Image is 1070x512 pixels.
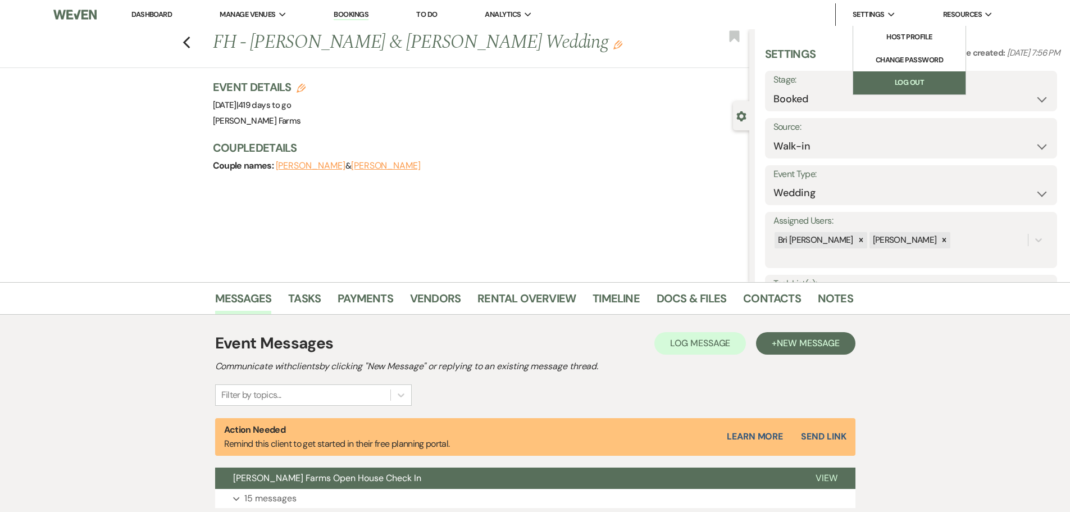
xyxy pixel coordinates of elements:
[869,232,939,248] div: [PERSON_NAME]
[338,289,393,314] a: Payments
[775,232,855,248] div: Bri [PERSON_NAME]
[213,99,292,111] span: [DATE]
[220,9,275,20] span: Manage Venues
[334,10,368,20] a: Bookings
[853,26,966,48] a: Host Profile
[213,79,306,95] h3: Event Details
[853,9,885,20] span: Settings
[213,160,276,171] span: Couple names:
[859,55,960,66] li: Change Password
[613,39,622,49] button: Edit
[213,115,301,126] span: [PERSON_NAME] Farms
[773,213,1049,229] label: Assigned Users:
[853,71,966,94] a: Log Out
[215,468,798,489] button: [PERSON_NAME] Farms Open House Check In
[53,3,96,26] img: Weven Logo
[215,289,272,314] a: Messages
[736,110,746,121] button: Close lead details
[477,289,576,314] a: Rental Overview
[213,140,738,156] h3: Couple Details
[952,47,1007,58] span: Date created:
[215,489,855,508] button: 15 messages
[213,29,638,56] h1: FH - [PERSON_NAME] & [PERSON_NAME] Wedding
[244,491,297,506] p: 15 messages
[773,166,1049,183] label: Event Type:
[773,276,1049,292] label: Task List(s):
[236,99,291,111] span: |
[798,468,855,489] button: View
[221,388,281,402] div: Filter by topics...
[224,424,286,436] strong: Action Needed
[859,31,960,43] li: Host Profile
[215,360,855,373] h2: Communicate with clients by clicking "New Message" or replying to an existing message thread.
[233,472,421,484] span: [PERSON_NAME] Farms Open House Check In
[743,289,801,314] a: Contacts
[238,99,291,111] span: 419 days to go
[818,289,853,314] a: Notes
[773,72,1049,88] label: Stage:
[943,9,982,20] span: Resources
[276,160,421,171] span: &
[756,332,855,355] button: +New Message
[215,332,334,355] h1: Event Messages
[801,432,846,441] button: Send Link
[727,430,783,443] a: Learn More
[654,332,746,355] button: Log Message
[657,289,726,314] a: Docs & Files
[816,472,837,484] span: View
[410,289,461,314] a: Vendors
[777,337,839,349] span: New Message
[773,119,1049,135] label: Source:
[351,161,421,170] button: [PERSON_NAME]
[485,9,521,20] span: Analytics
[765,46,816,71] h3: Settings
[593,289,640,314] a: Timeline
[288,289,321,314] a: Tasks
[224,423,450,451] p: Remind this client to get started in their free planning portal.
[416,10,437,19] a: To Do
[1007,47,1060,58] span: [DATE] 7:56 PM
[276,161,345,170] button: [PERSON_NAME]
[853,49,966,71] a: Change Password
[131,10,172,19] a: Dashboard
[670,337,730,349] span: Log Message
